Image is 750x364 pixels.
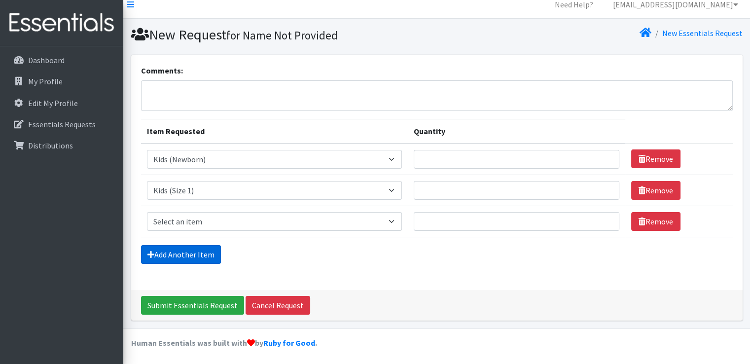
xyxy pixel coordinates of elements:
th: Item Requested [141,119,408,144]
a: Remove [631,181,680,200]
a: Add Another Item [141,245,221,264]
p: Edit My Profile [28,98,78,108]
strong: Human Essentials was built with by . [131,338,317,348]
a: Ruby for Good [263,338,315,348]
input: Submit Essentials Request [141,296,244,315]
a: Dashboard [4,50,119,70]
a: Remove [631,212,680,231]
a: Remove [631,149,680,168]
th: Quantity [408,119,625,144]
p: Dashboard [28,55,65,65]
a: Edit My Profile [4,93,119,113]
a: New Essentials Request [662,28,743,38]
a: Distributions [4,136,119,155]
small: for Name Not Provided [226,28,338,42]
img: HumanEssentials [4,6,119,39]
label: Comments: [141,65,183,76]
a: Essentials Requests [4,114,119,134]
p: Essentials Requests [28,119,96,129]
p: Distributions [28,141,73,150]
a: Cancel Request [246,296,310,315]
a: My Profile [4,72,119,91]
p: My Profile [28,76,63,86]
h1: New Request [131,26,433,43]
